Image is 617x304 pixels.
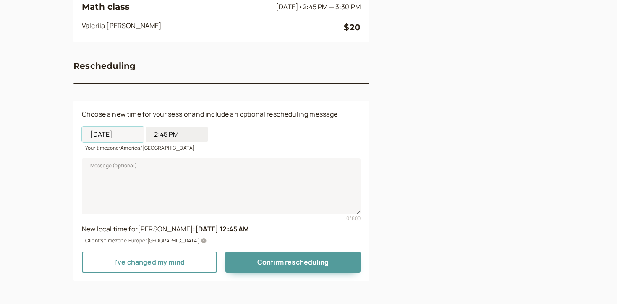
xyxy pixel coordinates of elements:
span: [DATE] [276,2,361,11]
iframe: Chat Widget [575,264,617,304]
div: Client's timezone: Europe/[GEOGRAPHIC_DATA] [82,235,361,244]
div: Your timezone: America/[GEOGRAPHIC_DATA] [82,142,361,152]
div: $20 [344,21,361,34]
p: Choose a new time for your session and include an optional rescheduling message [82,109,361,120]
span: • [298,2,303,11]
span: Confirm rescheduling [257,257,329,267]
h3: Rescheduling [73,59,136,73]
textarea: Message (optional) [82,158,361,214]
span: 2:45 PM — 3:30 PM [303,2,361,11]
span: Message (optional) [90,161,137,170]
div: New local time for [PERSON_NAME] : [82,224,361,235]
a: I've changed my mind [82,252,217,273]
input: Start date [82,127,144,142]
input: 12:00 AM [146,127,208,142]
div: Valeriia [PERSON_NAME] [82,21,344,34]
b: [DATE] 12:45 AM [195,224,249,234]
button: Confirm rescheduling [225,252,361,273]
